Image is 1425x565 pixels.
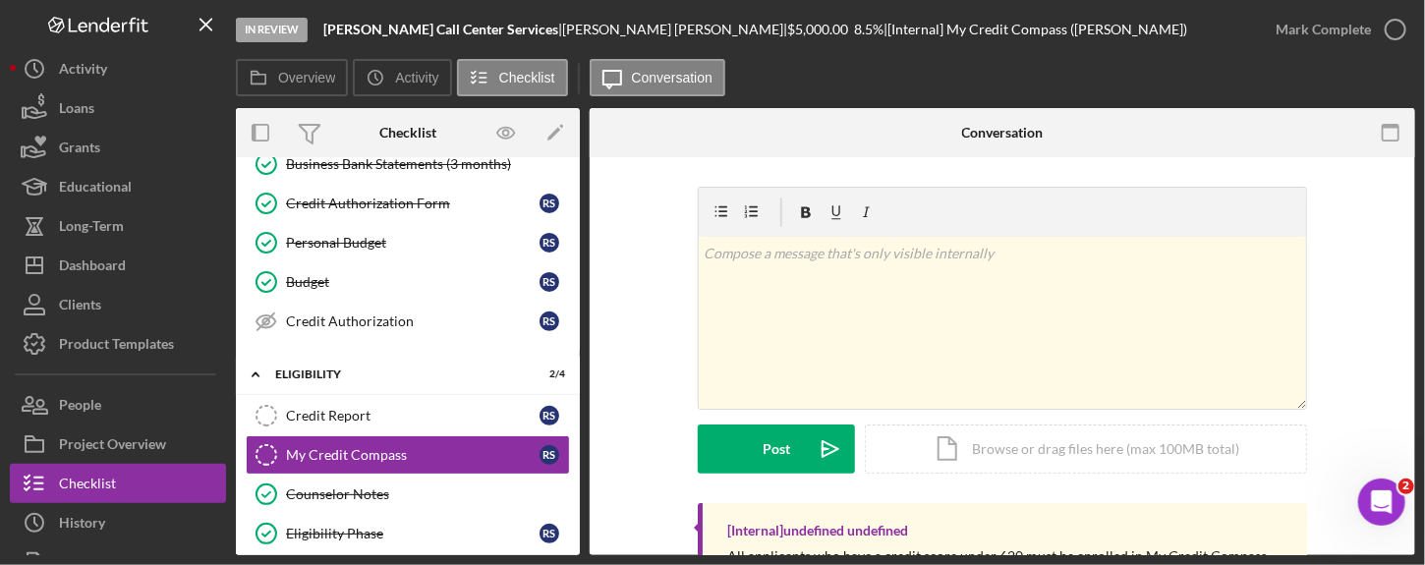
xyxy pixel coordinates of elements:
div: R S [540,524,559,543]
div: Grants [59,128,100,172]
a: Business Bank Statements (3 months) [246,144,570,184]
div: R S [540,194,559,213]
a: Counselor Notes [246,475,570,514]
div: Credit Authorization [286,313,540,329]
iframe: Intercom live chat [1358,479,1405,526]
a: Credit AuthorizationRS [246,302,570,341]
div: Mark Complete [1276,10,1371,49]
a: My Credit CompassRS [246,435,570,475]
a: Credit ReportRS [246,396,570,435]
div: R S [540,233,559,253]
a: Eligibility PhaseRS [246,514,570,553]
button: Conversation [590,59,726,96]
button: Loans [10,88,226,128]
button: Product Templates [10,324,226,364]
div: R S [540,445,559,465]
div: 2 / 4 [530,368,565,380]
button: Post [698,424,855,474]
div: Product Templates [59,324,174,368]
button: Activity [353,59,451,96]
button: Clients [10,285,226,324]
div: Activity [59,49,107,93]
div: ELIGIBILITY [275,368,516,380]
div: Business Bank Statements (3 months) [286,156,569,172]
div: Personal Budget [286,235,540,251]
button: Grants [10,128,226,167]
button: Long-Term [10,206,226,246]
div: Post [763,424,790,474]
div: Project Overview [59,424,166,469]
div: Clients [59,285,101,329]
label: Overview [278,70,335,85]
button: Overview [236,59,348,96]
div: R S [540,406,559,425]
div: Conversation [962,125,1044,141]
div: Budget [286,274,540,290]
button: Educational [10,167,226,206]
button: History [10,503,226,542]
div: | [323,22,562,37]
div: Educational [59,167,132,211]
div: $5,000.00 [787,22,854,37]
div: R S [540,311,559,331]
div: [PERSON_NAME] [PERSON_NAME] | [562,22,787,37]
a: BudgetRS [246,262,570,302]
div: Credit Authorization Form [286,196,540,211]
div: | [Internal] My Credit Compass ([PERSON_NAME]) [883,22,1187,37]
span: 2 [1398,479,1414,494]
div: Dashboard [59,246,126,290]
div: History [59,503,105,547]
div: R S [540,272,559,292]
label: Conversation [632,70,713,85]
div: My Credit Compass [286,447,540,463]
div: [Internal] undefined undefined [727,523,908,538]
button: Project Overview [10,424,226,464]
div: Loans [59,88,94,133]
button: Checklist [457,59,568,96]
div: Checklist [59,464,116,508]
div: Eligibility Phase [286,526,540,541]
button: Activity [10,49,226,88]
label: Activity [395,70,438,85]
button: Dashboard [10,246,226,285]
b: [PERSON_NAME] Call Center Services [323,21,558,37]
div: Credit Report [286,408,540,424]
div: 8.5 % [854,22,883,37]
button: Checklist [10,464,226,503]
div: Checklist [379,125,436,141]
div: Counselor Notes [286,486,569,502]
div: Long-Term [59,206,124,251]
div: In Review [236,18,308,42]
label: Checklist [499,70,555,85]
a: Credit Authorization FormRS [246,184,570,223]
a: Personal BudgetRS [246,223,570,262]
button: People [10,385,226,424]
button: Mark Complete [1256,10,1415,49]
div: People [59,385,101,429]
